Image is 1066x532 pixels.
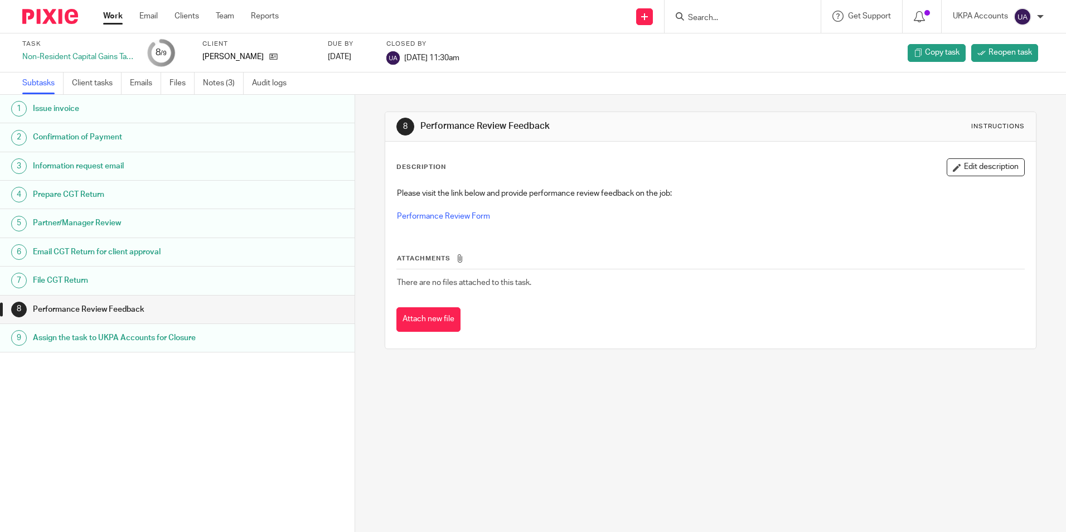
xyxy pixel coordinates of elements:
[11,216,27,231] div: 5
[687,13,787,23] input: Search
[202,40,314,49] label: Client
[33,272,240,289] h1: File CGT Return
[328,51,372,62] div: [DATE]
[328,40,372,49] label: Due by
[11,273,27,288] div: 7
[11,187,27,202] div: 4
[397,255,450,262] span: Attachments
[397,212,490,220] a: Performance Review Form
[397,188,1024,199] p: Please visit the link below and provide performance review feedback on the job:
[33,158,240,175] h1: Information request email
[72,72,122,94] a: Client tasks
[953,11,1008,22] p: UKPA Accounts
[848,12,891,20] span: Get Support
[11,130,27,146] div: 2
[989,47,1032,58] span: Reopen task
[33,186,240,203] h1: Prepare CGT Return
[925,47,960,58] span: Copy task
[396,307,461,332] button: Attach new file
[11,101,27,117] div: 1
[22,9,78,24] img: Pixie
[22,72,64,94] a: Subtasks
[169,72,195,94] a: Files
[11,158,27,174] div: 3
[971,122,1025,131] div: Instructions
[161,50,167,56] small: /9
[33,129,240,146] h1: Confirmation of Payment
[33,244,240,260] h1: Email CGT Return for client approval
[203,72,244,94] a: Notes (3)
[11,244,27,260] div: 6
[33,330,240,346] h1: Assign the task to UKPA Accounts for Closure
[947,158,1025,176] button: Edit description
[156,46,167,59] div: 8
[252,72,295,94] a: Audit logs
[33,100,240,117] h1: Issue invoice
[420,120,734,132] h1: Performance Review Feedback
[11,330,27,346] div: 9
[175,11,199,22] a: Clients
[139,11,158,22] a: Email
[216,11,234,22] a: Team
[386,51,400,65] img: svg%3E
[396,118,414,136] div: 8
[397,279,531,287] span: There are no files attached to this task.
[202,51,264,62] p: [PERSON_NAME]
[404,54,459,61] span: [DATE] 11:30am
[22,40,134,49] label: Task
[908,44,966,62] a: Copy task
[33,215,240,231] h1: Partner/Manager Review
[1014,8,1031,26] img: svg%3E
[33,301,240,318] h1: Performance Review Feedback
[11,302,27,317] div: 8
[396,163,446,172] p: Description
[130,72,161,94] a: Emails
[22,51,134,62] div: Non-Resident Capital Gains Tax Return (NRCGT)
[103,11,123,22] a: Work
[251,11,279,22] a: Reports
[386,40,459,49] label: Closed by
[971,44,1038,62] a: Reopen task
